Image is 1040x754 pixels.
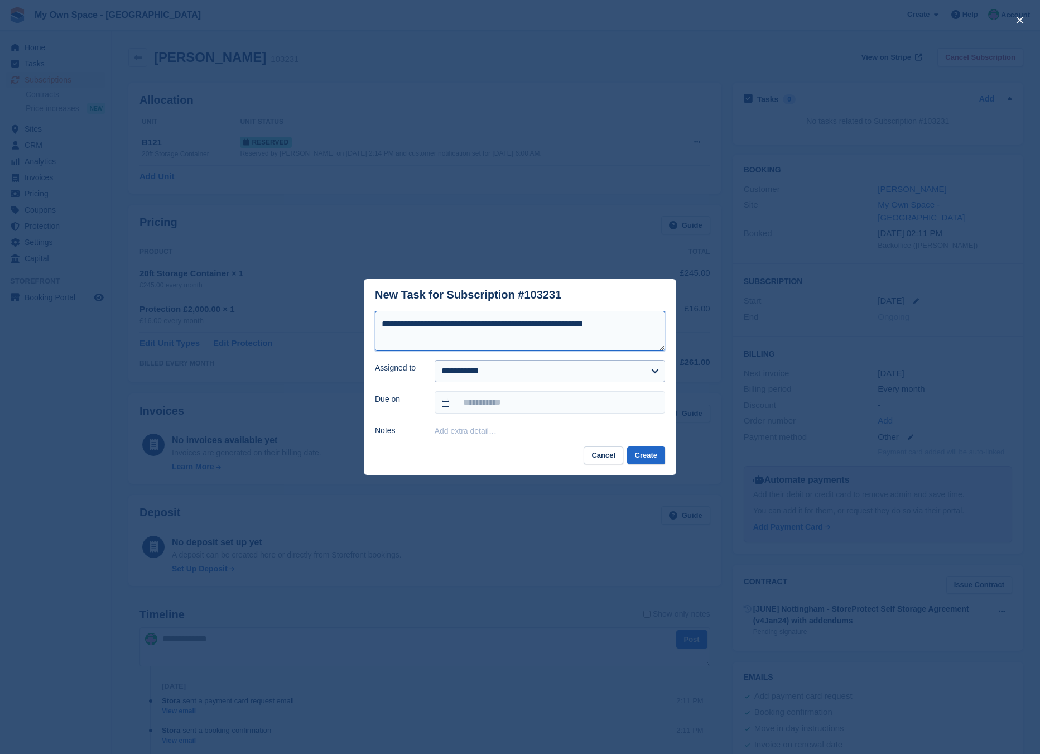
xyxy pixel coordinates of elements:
[627,446,665,465] button: Create
[375,289,561,301] div: New Task for Subscription #103231
[375,362,421,374] label: Assigned to
[584,446,623,465] button: Cancel
[435,426,497,435] button: Add extra detail…
[375,393,421,405] label: Due on
[1011,11,1029,29] button: close
[375,425,421,436] label: Notes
